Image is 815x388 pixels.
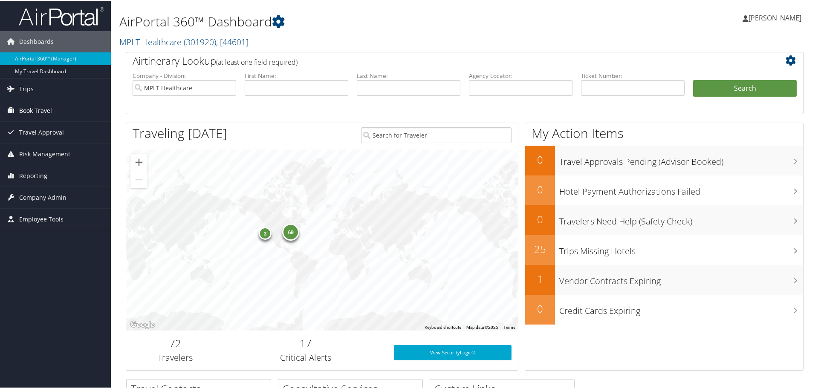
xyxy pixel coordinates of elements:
[525,264,803,294] a: 1Vendor Contracts Expiring
[503,324,515,329] a: Terms (opens in new tab)
[743,4,810,30] a: [PERSON_NAME]
[19,99,52,121] span: Book Travel
[559,270,803,286] h3: Vendor Contracts Expiring
[19,78,34,99] span: Trips
[525,204,803,234] a: 0Travelers Need Help (Safety Check)
[19,143,70,164] span: Risk Management
[133,124,227,141] h1: Traveling [DATE]
[19,208,64,229] span: Employee Tools
[128,319,156,330] img: Google
[559,181,803,197] h3: Hotel Payment Authorizations Failed
[525,301,555,315] h2: 0
[130,153,147,170] button: Zoom in
[559,300,803,316] h3: Credit Cards Expiring
[394,344,512,359] a: View SecurityLogic®
[559,210,803,227] h3: Travelers Need Help (Safety Check)
[525,271,555,285] h2: 1
[581,71,685,79] label: Ticket Number:
[19,186,66,207] span: Company Admin
[128,319,156,330] a: Open this area in Google Maps (opens a new window)
[19,6,104,26] img: airportal-logo.png
[425,324,461,330] button: Keyboard shortcuts
[130,170,147,187] button: Zoom out
[525,234,803,264] a: 25Trips Missing Hotels
[133,71,236,79] label: Company - Division:
[133,351,218,363] h3: Travelers
[245,71,348,79] label: First Name:
[525,175,803,204] a: 0Hotel Payment Authorizations Failed
[693,79,797,96] button: Search
[525,294,803,324] a: 0Credit Cards Expiring
[466,324,498,329] span: Map data ©2025
[357,71,460,79] label: Last Name:
[282,222,299,239] div: 69
[133,335,218,350] h2: 72
[19,121,64,142] span: Travel Approval
[525,211,555,226] h2: 0
[216,57,298,66] span: (at least one field required)
[119,12,580,30] h1: AirPortal 360™ Dashboard
[231,335,381,350] h2: 17
[361,126,512,142] input: Search for Traveler
[749,12,801,22] span: [PERSON_NAME]
[469,71,572,79] label: Agency Locator:
[119,35,249,47] a: MPLT Healthcare
[559,151,803,167] h3: Travel Approvals Pending (Advisor Booked)
[525,152,555,166] h2: 0
[19,30,54,52] span: Dashboards
[133,53,740,67] h2: Airtinerary Lookup
[231,351,381,363] h3: Critical Alerts
[216,35,249,47] span: , [ 44601 ]
[525,241,555,256] h2: 25
[525,124,803,141] h1: My Action Items
[559,240,803,256] h3: Trips Missing Hotels
[184,35,216,47] span: ( 301920 )
[259,226,272,239] div: 3
[525,181,555,196] h2: 0
[525,145,803,175] a: 0Travel Approvals Pending (Advisor Booked)
[19,164,47,186] span: Reporting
